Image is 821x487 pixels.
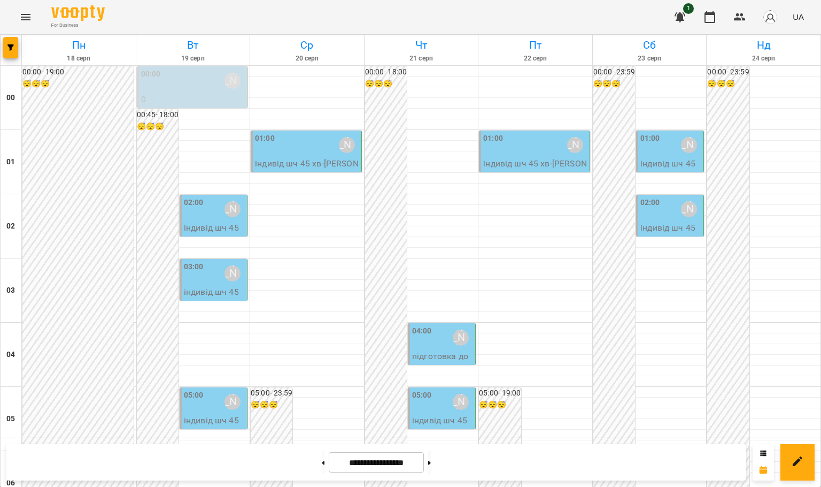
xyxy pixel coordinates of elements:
[681,137,697,153] div: Попроцька Ольга
[6,413,15,425] h6: 05
[255,157,359,182] p: індивід шч 45 хв - [PERSON_NAME]
[141,106,245,131] p: індивід шч 45 хв ([PERSON_NAME])
[224,73,241,89] div: Попроцька Ольга
[708,37,819,54] h6: Нд
[681,201,697,217] div: Попроцька Ольга
[224,265,241,281] div: Попроцька Ольга
[6,156,15,168] h6: 01
[480,37,591,54] h6: Пт
[13,4,38,30] button: Menu
[184,286,245,324] p: індивід шч 45 хв - [PERSON_NAME]
[640,133,660,144] label: 01:00
[640,197,660,209] label: 02:00
[483,133,503,144] label: 01:00
[640,157,701,195] p: індивід шч 45 хв - [PERSON_NAME]
[763,10,778,25] img: avatar_s.png
[138,37,249,54] h6: Вт
[793,11,804,22] span: UA
[339,137,355,153] div: Попроцька Ольга
[252,54,362,64] h6: 20 серп
[479,387,521,399] h6: 05:00 - 19:00
[6,285,15,296] h6: 03
[567,137,583,153] div: Попроцька Ольга
[683,3,694,14] span: 1
[141,93,245,106] p: 0
[251,387,292,399] h6: 05:00 - 23:59
[365,78,407,90] h6: 😴😴😴
[24,54,134,64] h6: 18 серп
[22,66,134,78] h6: 00:00 - 19:00
[412,390,432,401] label: 05:00
[707,66,749,78] h6: 00:00 - 23:59
[224,201,241,217] div: Попроцька Ольга
[137,109,179,121] h6: 00:45 - 18:00
[255,133,275,144] label: 01:00
[788,7,808,27] button: UA
[707,78,749,90] h6: 😴😴😴
[366,54,477,64] h6: 21 серп
[365,66,407,78] h6: 00:00 - 18:00
[480,54,591,64] h6: 22 серп
[479,399,521,411] h6: 😴😴😴
[251,399,292,411] h6: 😴😴😴
[594,54,705,64] h6: 23 серп
[412,350,473,388] p: підготовка до школи - [PERSON_NAME]
[6,220,15,232] h6: 02
[138,54,249,64] h6: 19 серп
[6,349,15,361] h6: 04
[51,5,105,21] img: Voopty Logo
[640,222,701,260] p: індивід шч 45 хв - [PERSON_NAME]
[51,22,105,29] span: For Business
[224,394,241,410] div: Попроцька Ольга
[184,222,245,260] p: індивід шч 45 хв - [PERSON_NAME]
[184,261,204,273] label: 03:00
[453,394,469,410] div: Попроцька Ольга
[184,390,204,401] label: 05:00
[24,37,134,54] h6: Пн
[184,414,245,452] p: індивід шч 45 хв - [PERSON_NAME]
[184,197,204,209] label: 02:00
[593,66,635,78] h6: 00:00 - 23:59
[141,69,161,80] label: 00:00
[366,37,477,54] h6: Чт
[708,54,819,64] h6: 24 серп
[137,121,179,133] h6: 😴😴😴
[412,325,432,337] label: 04:00
[22,78,134,90] h6: 😴😴😴
[6,92,15,104] h6: 00
[252,37,362,54] h6: Ср
[593,78,635,90] h6: 😴😴😴
[594,37,705,54] h6: Сб
[453,330,469,346] div: Попроцька Ольга
[412,414,473,452] p: індивід шч 45 хв - [PERSON_NAME]
[483,157,587,182] p: індивід шч 45 хв - [PERSON_NAME]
